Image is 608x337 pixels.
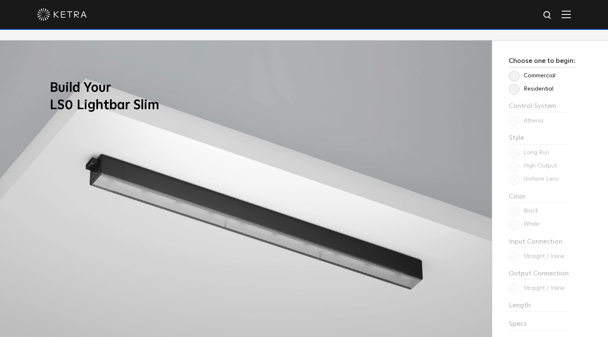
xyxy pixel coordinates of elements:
h3: Choose one to begin: [509,57,575,67]
label: Commercial [509,72,555,79]
img: Hamburger%20Nav.svg [562,10,571,18]
img: search icon [543,10,553,21]
img: ketra-logo-2019-white [37,8,87,21]
label: Residential [509,86,553,93]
